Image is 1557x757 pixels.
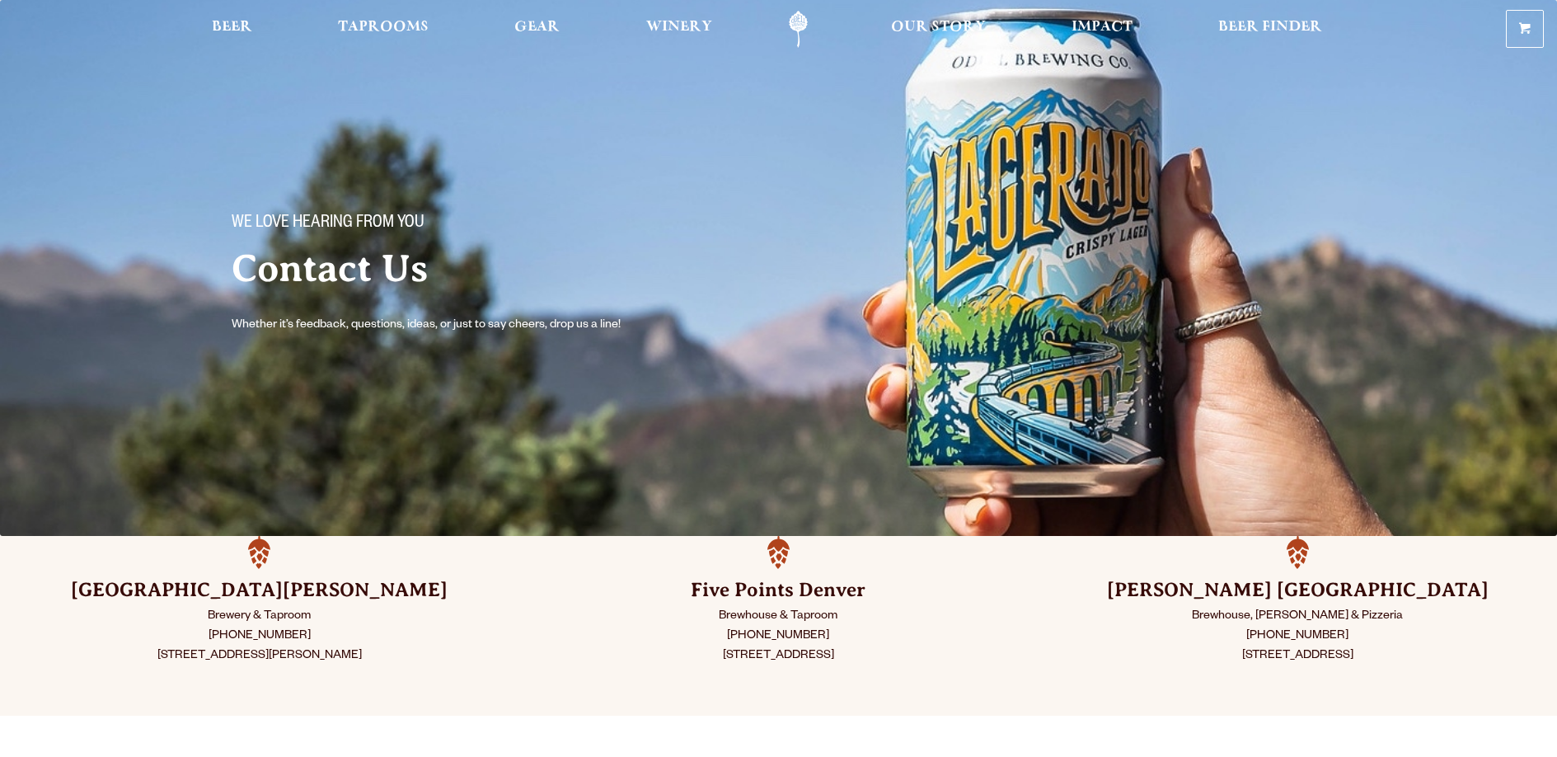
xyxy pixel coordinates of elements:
p: Whether it’s feedback, questions, ideas, or just to say cheers, drop us a line! [232,316,654,336]
span: Gear [514,21,560,34]
a: Beer [201,11,263,48]
span: Impact [1072,21,1133,34]
h3: [GEOGRAPHIC_DATA][PERSON_NAME] [41,577,478,604]
span: Our Story [891,21,986,34]
h3: Five Points Denver [560,577,997,604]
a: Odell Home [767,11,829,48]
p: Brewhouse, [PERSON_NAME] & Pizzeria [PHONE_NUMBER] [STREET_ADDRESS] [1079,607,1516,666]
span: We love hearing from you [232,214,424,235]
a: Beer Finder [1208,11,1333,48]
a: Winery [635,11,723,48]
span: Beer Finder [1218,21,1322,34]
a: Gear [504,11,570,48]
a: Impact [1061,11,1143,48]
p: Brewhouse & Taproom [PHONE_NUMBER] [STREET_ADDRESS] [560,607,997,666]
span: Beer [212,21,252,34]
h3: [PERSON_NAME] [GEOGRAPHIC_DATA] [1079,577,1516,604]
a: Taprooms [327,11,439,48]
span: Taprooms [338,21,429,34]
h2: Contact Us [232,248,746,289]
a: Our Story [880,11,997,48]
p: Brewery & Taproom [PHONE_NUMBER] [STREET_ADDRESS][PERSON_NAME] [41,607,478,666]
span: Winery [646,21,712,34]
